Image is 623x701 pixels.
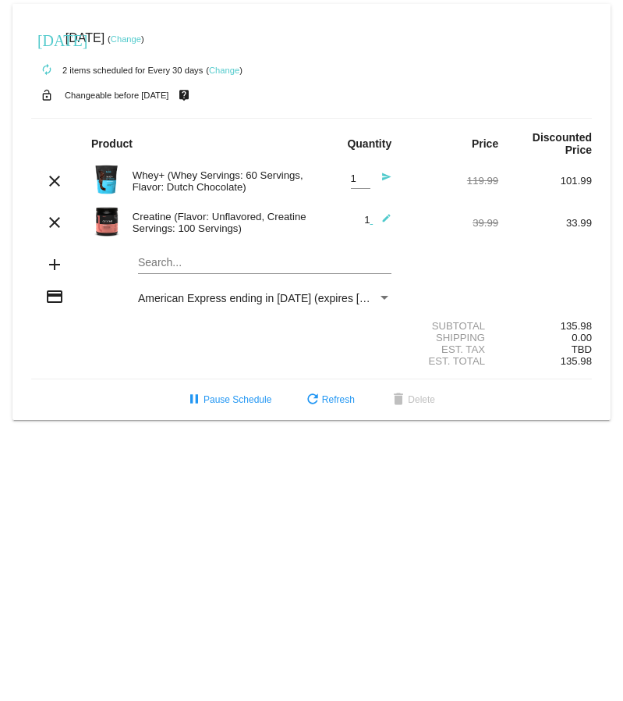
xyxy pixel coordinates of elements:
mat-icon: pause [185,391,204,410]
img: Image-1-Carousel-Creatine-100S-1000x1000-1.png [91,206,122,237]
button: Delete [377,386,448,414]
small: ( ) [108,34,144,44]
div: Est. Total [405,355,498,367]
span: 0.00 [572,332,592,343]
div: Est. Tax [405,343,498,355]
mat-icon: edit [373,213,391,232]
div: Whey+ (Whey Servings: 60 Servings, Flavor: Dutch Chocolate) [125,169,312,193]
div: Creatine (Flavor: Unflavored, Creatine Servings: 100 Servings) [125,211,312,234]
mat-icon: send [373,172,391,190]
mat-icon: add [45,255,64,274]
div: Subtotal [405,320,498,332]
div: 33.99 [498,217,592,229]
input: Search... [138,257,391,269]
input: Quantity [351,173,370,185]
span: American Express ending in [DATE] (expires [CREDIT_CARD_DATA]) [138,292,477,304]
span: 1 [364,214,391,226]
strong: Price [472,137,498,150]
img: Image-1-Carousel-Whey-5lb-Chocolate-no-badge-Transp.png [91,164,122,195]
strong: Discounted Price [533,131,592,156]
strong: Product [91,137,133,150]
mat-icon: [DATE] [37,30,56,48]
div: 135.98 [498,320,592,332]
span: Delete [389,394,435,405]
a: Change [209,66,239,75]
small: 2 items scheduled for Every 30 days [31,66,203,75]
mat-icon: live_help [175,85,193,105]
mat-icon: clear [45,213,64,232]
mat-icon: delete [389,391,408,410]
small: Changeable before [DATE] [65,91,169,100]
mat-icon: clear [45,172,64,190]
button: Refresh [291,386,367,414]
div: 119.99 [405,175,498,187]
div: Shipping [405,332,498,343]
button: Pause Schedule [172,386,284,414]
mat-icon: autorenew [37,61,56,80]
mat-icon: lock_open [37,85,56,105]
small: ( ) [206,66,242,75]
span: 135.98 [561,355,592,367]
div: 101.99 [498,175,592,187]
span: Pause Schedule [185,394,271,405]
a: Change [111,34,141,44]
mat-select: Payment Method [138,292,391,304]
span: Refresh [303,394,355,405]
div: 39.99 [405,217,498,229]
mat-icon: credit_card [45,287,64,306]
mat-icon: refresh [303,391,322,410]
strong: Quantity [347,137,391,150]
span: TBD [572,343,592,355]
